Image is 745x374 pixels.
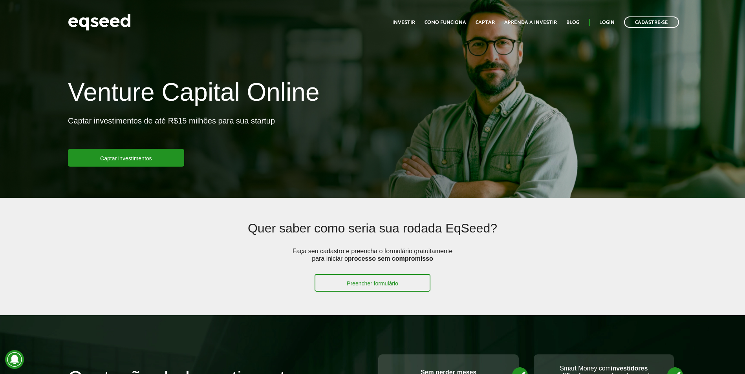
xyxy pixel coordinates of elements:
[624,16,679,28] a: Cadastre-se
[476,20,495,25] a: Captar
[68,149,184,167] a: Captar investimentos
[68,12,131,33] img: EqSeed
[68,116,275,149] p: Captar investimentos de até R$15 milhões para sua startup
[566,20,579,25] a: Blog
[68,78,319,110] h1: Venture Capital Online
[392,20,415,25] a: Investir
[348,255,433,262] strong: processo sem compromisso
[599,20,615,25] a: Login
[425,20,466,25] a: Como funciona
[315,274,430,292] a: Preencher formulário
[504,20,557,25] a: Aprenda a investir
[290,247,455,274] p: Faça seu cadastro e preencha o formulário gratuitamente para iniciar o
[130,221,615,247] h2: Quer saber como seria sua rodada EqSeed?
